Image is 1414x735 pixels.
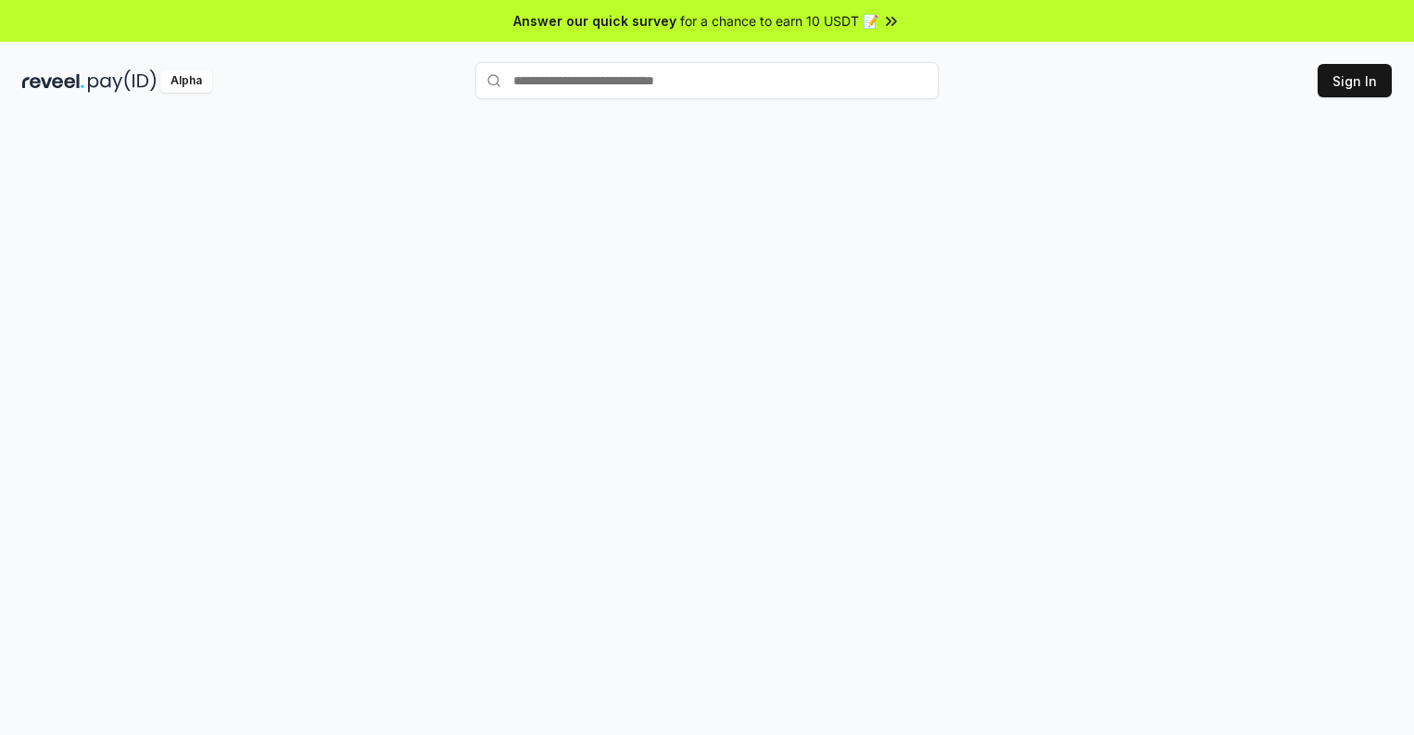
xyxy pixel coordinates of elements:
[22,70,84,93] img: reveel_dark
[513,11,676,31] span: Answer our quick survey
[88,70,157,93] img: pay_id
[1318,64,1392,97] button: Sign In
[160,70,212,93] div: Alpha
[680,11,878,31] span: for a chance to earn 10 USDT 📝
